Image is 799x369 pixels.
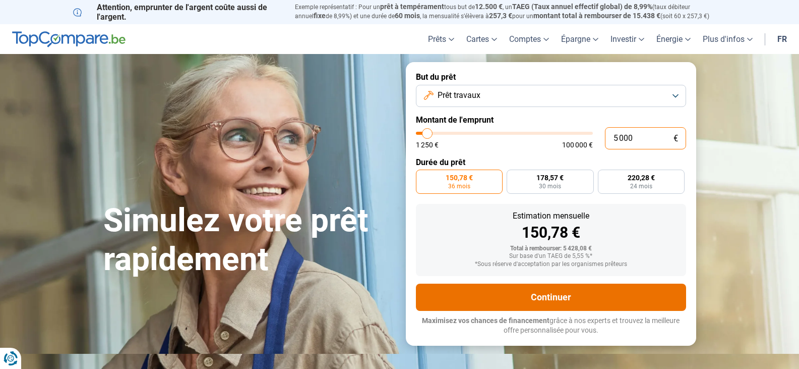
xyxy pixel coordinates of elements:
a: Plus d'infos [697,24,759,54]
a: Épargne [555,24,604,54]
span: 178,57 € [536,174,564,181]
p: Attention, emprunter de l'argent coûte aussi de l'argent. [73,3,283,22]
span: 150,78 € [446,174,473,181]
a: Cartes [460,24,503,54]
img: TopCompare [12,31,126,47]
span: montant total à rembourser de 15.438 € [533,12,660,20]
span: fixe [314,12,326,20]
span: Maximisez vos chances de financement [422,317,549,325]
span: prêt à tempérament [380,3,444,11]
label: Durée du prêt [416,157,686,167]
div: *Sous réserve d'acceptation par les organismes prêteurs [424,261,678,268]
p: grâce à nos experts et trouvez la meilleure offre personnalisée pour vous. [416,316,686,336]
span: 257,3 € [489,12,512,20]
button: Continuer [416,284,686,311]
a: Énergie [650,24,697,54]
span: TAEG (Taux annuel effectif global) de 8,99% [512,3,652,11]
span: € [673,134,678,143]
div: Sur base d'un TAEG de 5,55 %* [424,253,678,260]
span: 30 mois [539,183,561,189]
label: But du prêt [416,72,686,82]
span: 60 mois [395,12,420,20]
span: 24 mois [630,183,652,189]
a: fr [771,24,793,54]
span: 1 250 € [416,141,439,148]
div: 150,78 € [424,225,678,240]
button: Prêt travaux [416,85,686,107]
a: Investir [604,24,650,54]
p: Exemple représentatif : Pour un tous but de , un (taux débiteur annuel de 8,99%) et une durée de ... [295,3,726,21]
span: 220,28 € [628,174,655,181]
span: 36 mois [448,183,470,189]
a: Comptes [503,24,555,54]
label: Montant de l'emprunt [416,115,686,125]
div: Total à rembourser: 5 428,08 € [424,245,678,252]
div: Estimation mensuelle [424,212,678,220]
span: Prêt travaux [438,90,480,101]
span: 100 000 € [562,141,593,148]
h1: Simulez votre prêt rapidement [103,201,394,279]
span: 12.500 € [475,3,503,11]
a: Prêts [422,24,460,54]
